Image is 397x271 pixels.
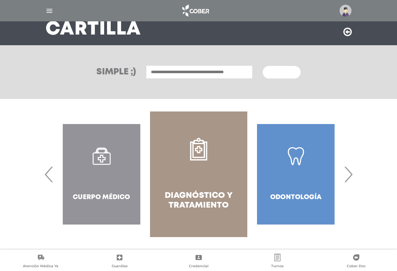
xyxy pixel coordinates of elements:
[46,21,141,38] h3: Cartilla
[270,70,288,75] span: Buscar
[159,254,238,270] a: Credencial
[238,254,317,270] a: Turnos
[317,254,396,270] a: Cober Doc
[161,191,236,210] h4: Diagnóstico y Tratamiento
[1,254,80,270] a: Atención Médica Ya
[342,157,354,191] span: Next
[179,3,212,18] img: logo_cober_home-white.png
[43,157,55,191] span: Previous
[150,111,247,237] a: Diagnóstico y Tratamiento
[80,254,159,270] a: Guardias
[347,264,366,269] span: Cober Doc
[96,68,136,77] h3: Simple ;)
[189,264,208,269] span: Credencial
[46,7,53,15] img: Cober_menu-lines-white.svg
[263,66,300,79] button: Buscar
[340,5,351,17] img: profile-placeholder.svg
[23,264,58,269] span: Atención Médica Ya
[112,264,128,269] span: Guardias
[271,264,284,269] span: Turnos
